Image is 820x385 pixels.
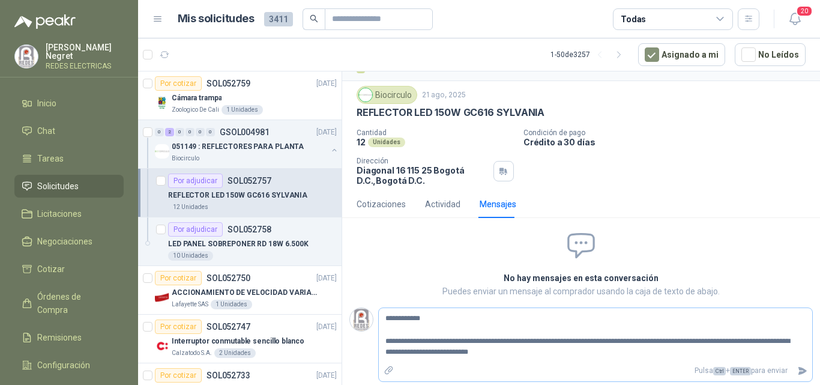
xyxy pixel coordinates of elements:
[357,137,366,147] p: 12
[168,251,213,261] div: 10 Unidades
[379,360,399,381] label: Adjuntar archivos
[175,128,184,136] div: 0
[523,129,815,137] p: Condición de pago
[357,157,489,165] p: Dirección
[14,326,124,349] a: Remisiones
[196,128,205,136] div: 0
[207,274,250,282] p: SOL052750
[359,88,372,102] img: Company Logo
[37,359,90,372] span: Configuración
[155,76,202,91] div: Por cotizar
[172,300,208,309] p: Lafayette SAS
[310,14,318,23] span: search
[422,89,466,101] p: 21 ago, 2025
[138,266,342,315] a: Por cotizarSOL052750[DATE] Company LogoACCIONAMIENTO DE VELOCIDAD VARIABLELafayette SAS1 Unidades
[155,320,202,334] div: Por cotizar
[792,360,812,381] button: Enviar
[46,62,124,70] p: REDES ELECTRICAS
[14,285,124,321] a: Órdenes de Compra
[14,14,76,29] img: Logo peakr
[14,147,124,170] a: Tareas
[37,262,65,276] span: Cotizar
[368,138,405,147] div: Unidades
[37,235,92,248] span: Negociaciones
[37,331,82,344] span: Remisiones
[168,202,213,212] div: 12 Unidades
[15,45,38,68] img: Company Logo
[138,71,342,120] a: Por cotizarSOL052759[DATE] Company LogoCámara trampaZoologico De Cali1 Unidades
[206,128,215,136] div: 0
[46,43,124,60] p: [PERSON_NAME] Negret
[621,13,646,26] div: Todas
[638,43,725,66] button: Asignado a mi
[357,129,514,137] p: Cantidad
[172,92,222,104] p: Cámara trampa
[155,128,164,136] div: 0
[37,152,64,165] span: Tareas
[155,144,169,159] img: Company Logo
[713,367,726,375] span: Ctrl
[550,45,629,64] div: 1 - 50 de 3257
[425,198,460,211] div: Actividad
[316,78,337,89] p: [DATE]
[222,105,263,115] div: 1 Unidades
[207,79,250,88] p: SOL052759
[14,354,124,377] a: Configuración
[316,370,337,381] p: [DATE]
[168,174,223,188] div: Por adjudicar
[730,367,751,375] span: ENTER
[480,198,516,211] div: Mensajes
[14,230,124,253] a: Negociaciones
[399,360,793,381] p: Pulsa + para enviar
[165,128,174,136] div: 2
[316,127,337,138] p: [DATE]
[37,207,82,220] span: Licitaciones
[228,225,271,234] p: SOL052758
[228,177,271,185] p: SOL052757
[155,339,169,353] img: Company Logo
[784,8,806,30] button: 20
[172,141,304,153] p: 051149 : REFLECTORES PARA PLANTA
[523,137,815,147] p: Crédito a 30 días
[220,128,270,136] p: GSOL004981
[316,273,337,284] p: [DATE]
[37,97,56,110] span: Inicio
[168,190,307,201] p: REFLECTOR LED 150W GC616 SYLVANIA
[168,238,309,250] p: LED PANEL SOBREPONER RD 18W 6.500K
[155,368,202,383] div: Por cotizar
[796,5,813,17] span: 20
[14,258,124,280] a: Cotizar
[168,222,223,237] div: Por adjudicar
[172,154,199,163] p: Biocirculo
[172,105,219,115] p: Zoologico De Cali
[14,120,124,142] a: Chat
[155,290,169,305] img: Company Logo
[357,198,406,211] div: Cotizaciones
[357,106,544,119] p: REFLECTOR LED 150W GC616 SYLVANIA
[350,308,373,331] img: Company Logo
[138,315,342,363] a: Por cotizarSOL052747[DATE] Company LogoInterruptor conmutable sencillo blancoCalzatodo S.A.2 Unid...
[178,10,255,28] h1: Mis solicitudes
[37,290,112,317] span: Órdenes de Compra
[207,371,250,380] p: SOL052733
[14,175,124,198] a: Solicitudes
[14,202,124,225] a: Licitaciones
[207,323,250,331] p: SOL052747
[357,86,417,104] div: Biocirculo
[316,321,337,333] p: [DATE]
[185,128,194,136] div: 0
[214,348,256,358] div: 2 Unidades
[138,169,342,217] a: Por adjudicarSOL052757REFLECTOR LED 150W GC616 SYLVANIA12 Unidades
[172,348,212,358] p: Calzatodo S.A.
[211,300,252,309] div: 1 Unidades
[360,285,803,298] p: Puedes enviar un mensaje al comprador usando la caja de texto de abajo.
[155,95,169,110] img: Company Logo
[155,271,202,285] div: Por cotizar
[138,217,342,266] a: Por adjudicarSOL052758LED PANEL SOBREPONER RD 18W 6.500K10 Unidades
[14,92,124,115] a: Inicio
[155,125,339,163] a: 0 2 0 0 0 0 GSOL004981[DATE] Company Logo051149 : REFLECTORES PARA PLANTABiocirculo
[735,43,806,66] button: No Leídos
[172,287,321,299] p: ACCIONAMIENTO DE VELOCIDAD VARIABLE
[37,180,79,193] span: Solicitudes
[360,271,803,285] h2: No hay mensajes en esta conversación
